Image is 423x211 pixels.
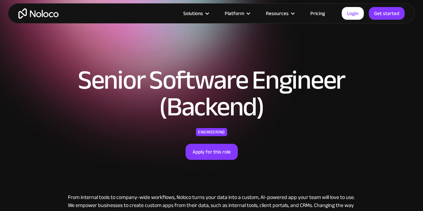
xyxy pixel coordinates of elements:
a: home [18,8,59,19]
div: Platform [216,9,257,18]
div: Resources [266,9,289,18]
a: Pricing [302,9,333,18]
h1: Senior Software Engineer (Backend) [39,67,384,120]
a: Apply for this role [186,144,238,160]
div: Solutions [183,9,203,18]
div: Platform [225,9,244,18]
div: Resources [257,9,302,18]
a: Login [342,7,364,20]
a: Get started [369,7,405,20]
div: Solutions [175,9,216,18]
div: Engineering [196,128,227,136]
